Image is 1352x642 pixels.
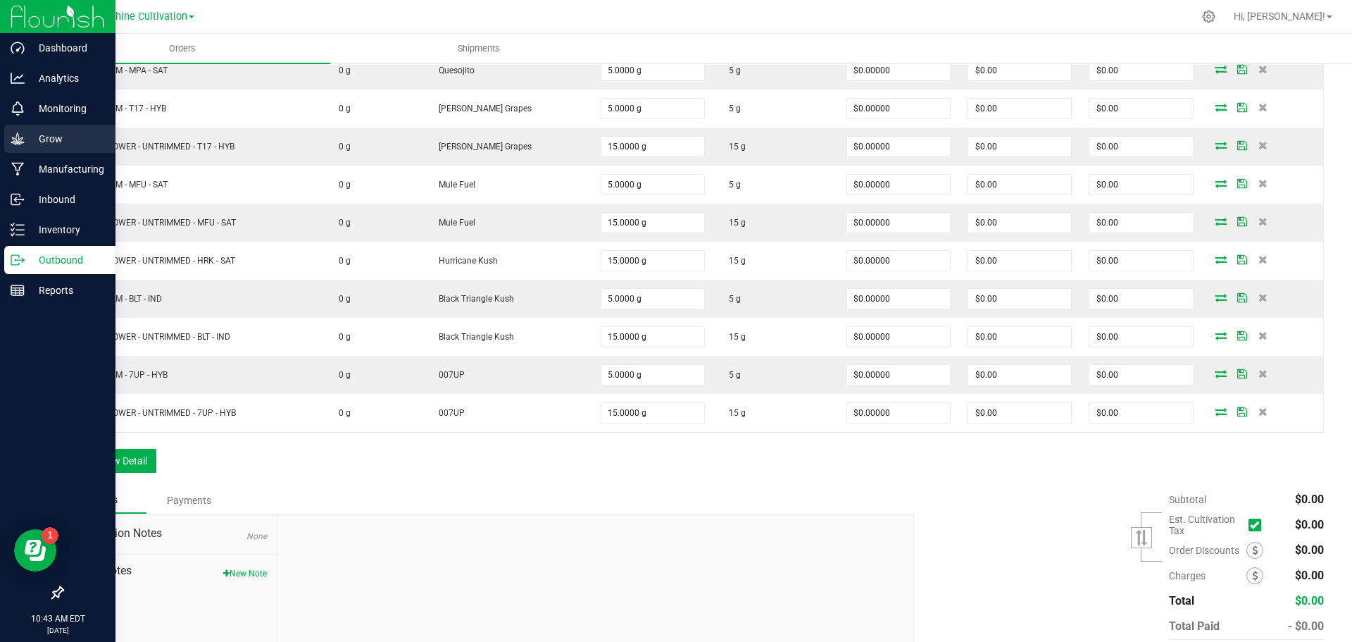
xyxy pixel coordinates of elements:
input: 0 [601,289,704,309]
span: Delete Order Detail [1253,255,1274,264]
input: 0 [847,99,950,118]
span: Sunshine Cultivation [93,11,187,23]
span: 007UP [432,370,465,380]
span: $0.00 [1295,594,1324,607]
span: 0 g [332,332,351,342]
span: WGT - FLOWER - UNTRIMMED - 7UP - HYB [72,408,236,418]
span: Calculate cultivation tax [1248,515,1267,534]
input: 0 [847,213,950,233]
span: Delete Order Detail [1253,179,1274,187]
span: WGT - FLOWER - UNTRIMMED - BLT - IND [72,332,230,342]
span: 5 g [722,294,741,304]
span: Quesojito [432,66,475,75]
span: None [246,531,267,541]
span: 5 g [722,104,741,113]
input: 0 [1089,403,1192,423]
span: Save Order Detail [1232,407,1253,416]
span: WGT - FLOWER - UNTRIMMED - T17 - HYB [72,142,234,152]
span: WGT - TRIM - T17 - HYB [72,104,166,113]
input: 0 [601,213,704,233]
span: WGT - TRIM - 7UP - HYB [72,370,168,380]
span: $0.00 [1295,493,1324,506]
span: Save Order Detail [1232,331,1253,340]
p: Reports [25,282,109,299]
input: 0 [1089,251,1192,271]
p: 10:43 AM EDT [6,612,109,625]
span: Charges [1169,570,1246,581]
p: Manufacturing [25,161,109,178]
input: 0 [1089,99,1192,118]
span: Save Order Detail [1232,255,1253,264]
input: 0 [1089,137,1192,156]
span: Delete Order Detail [1253,65,1274,73]
iframe: Resource center unread badge [42,527,58,544]
span: Save Order Detail [1232,65,1253,73]
p: Analytics [25,70,109,87]
span: Delete Order Detail [1253,141,1274,149]
div: Payments [146,488,231,513]
span: Hi, [PERSON_NAME]! [1234,11,1325,22]
span: WGT - FLOWER - UNTRIMMED - MFU - SAT [72,218,236,228]
input: 0 [847,61,950,80]
inline-svg: Grow [11,132,25,146]
a: Orders [34,34,330,63]
span: Total [1169,594,1194,607]
span: Save Order Detail [1232,179,1253,187]
span: 0 g [332,66,351,75]
input: 0 [1089,175,1192,195]
input: 0 [847,137,950,156]
input: 0 [601,365,704,385]
inline-svg: Manufacturing [11,162,25,176]
span: 0 g [332,294,351,304]
span: [PERSON_NAME] Grapes [432,104,532,113]
span: Delete Order Detail [1253,293,1274,302]
span: Delete Order Detail [1253,331,1274,340]
input: 0 [847,365,950,385]
span: 007UP [432,408,465,418]
inline-svg: Monitoring [11,101,25,116]
span: Subtotal [1169,494,1206,505]
input: 0 [968,251,1071,271]
input: 0 [968,289,1071,309]
span: Black Triangle Kush [432,332,514,342]
span: Save Order Detail [1232,103,1253,111]
input: 0 [1089,289,1192,309]
input: 0 [601,99,704,118]
span: Est. Cultivation Tax [1169,514,1243,536]
span: Total Paid [1169,619,1220,633]
input: 0 [847,175,950,195]
input: 0 [1089,327,1192,347]
input: 0 [847,403,950,423]
span: WGT - FLOWER - UNTRIMMED - HRK - SAT [72,256,235,266]
input: 0 [601,61,704,80]
span: WGT - TRIM - MFU - SAT [72,180,168,190]
input: 0 [968,99,1071,118]
span: 5 g [722,370,741,380]
span: Delete Order Detail [1253,407,1274,416]
span: Delete Order Detail [1253,217,1274,226]
button: New Note [223,567,267,580]
span: Mule Fuel [432,180,475,190]
span: $0.00 [1295,543,1324,557]
span: Delete Order Detail [1253,369,1274,378]
input: 0 [968,213,1071,233]
span: 0 g [332,218,351,228]
input: 0 [601,327,704,347]
input: 0 [1089,365,1192,385]
input: 0 [1089,213,1192,233]
span: Shipments [439,42,519,55]
span: - $0.00 [1288,619,1324,633]
div: Manage settings [1200,10,1218,23]
input: 0 [1089,61,1192,80]
p: Inventory [25,221,109,238]
span: $0.00 [1295,518,1324,531]
span: 15 g [722,332,746,342]
span: Save Order Detail [1232,217,1253,226]
input: 0 [601,251,704,271]
span: WGT - TRIM - BLT - IND [72,294,162,304]
input: 0 [968,175,1071,195]
inline-svg: Analytics [11,71,25,85]
span: Save Order Detail [1232,293,1253,302]
span: 0 g [332,142,351,152]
